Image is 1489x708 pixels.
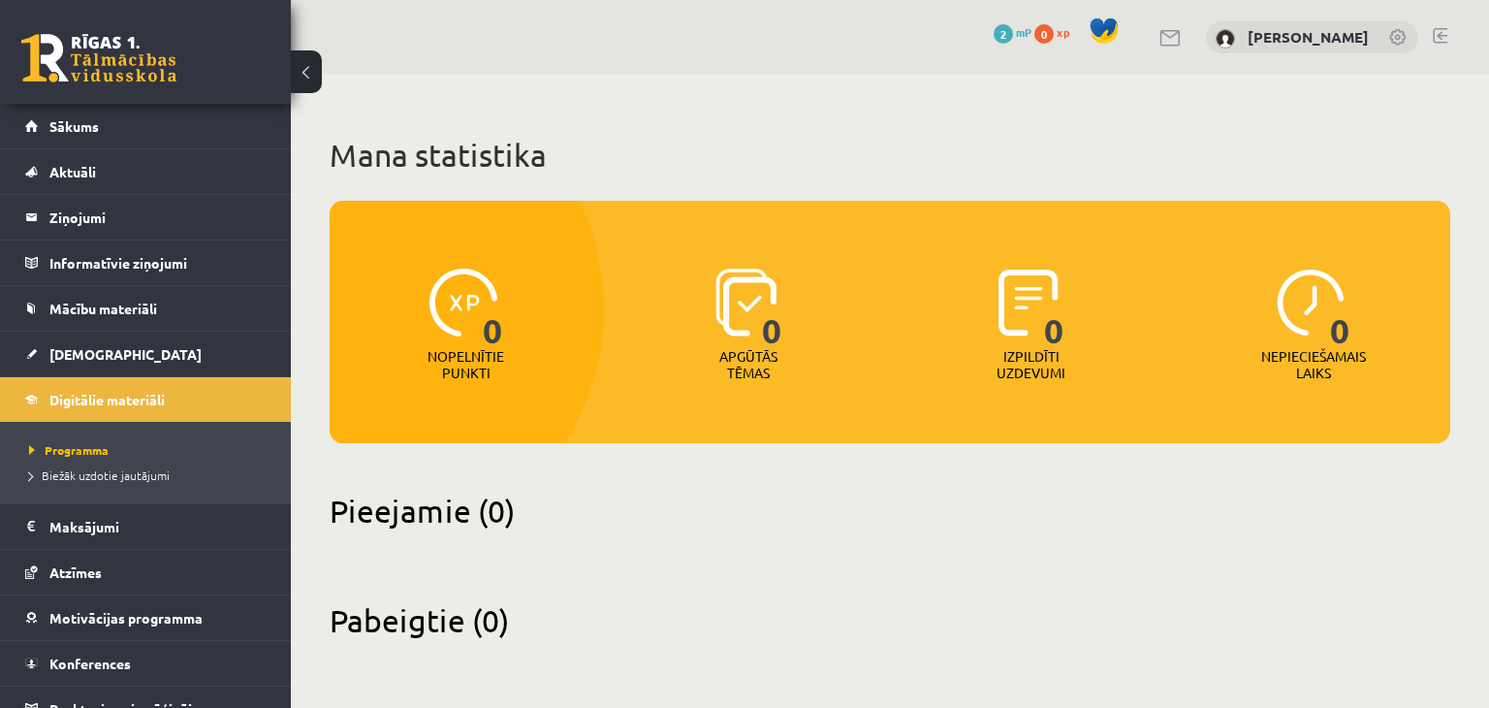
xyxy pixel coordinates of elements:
a: Mācību materiāli [25,286,267,331]
a: Digitālie materiāli [25,377,267,422]
img: icon-learned-topics-4a711ccc23c960034f471b6e78daf4a3bad4a20eaf4de84257b87e66633f6470.svg [715,269,776,337]
span: 2 [994,24,1013,44]
a: Konferences [25,641,267,686]
a: Maksājumi [25,504,267,549]
img: icon-clock-7be60019b62300814b6bd22b8e044499b485619524d84068768e800edab66f18.svg [1277,269,1345,337]
span: Digitālie materiāli [49,391,165,408]
a: 0 xp [1034,24,1079,40]
a: Biežāk uzdotie jautājumi [29,467,271,484]
span: 0 [483,269,503,348]
img: icon-completed-tasks-ad58ae20a441b2904462921112bc710f1caf180af7a3daa7317a5a94f2d26646.svg [998,269,1059,337]
span: Atzīmes [49,563,102,581]
p: Apgūtās tēmas [711,348,786,381]
p: Nopelnītie punkti [428,348,504,381]
span: Mācību materiāli [49,300,157,317]
a: Atzīmes [25,550,267,595]
legend: Informatīvie ziņojumi [49,241,267,285]
p: Izpildīti uzdevumi [994,348,1069,381]
span: [DEMOGRAPHIC_DATA] [49,345,202,363]
legend: Ziņojumi [49,195,267,240]
h2: Pabeigtie (0) [330,601,1450,639]
span: 0 [1330,269,1350,348]
span: Motivācijas programma [49,609,203,627]
legend: Maksājumi [49,504,267,549]
span: Aktuāli [49,163,96,180]
span: 0 [762,269,782,348]
span: mP [1016,24,1031,40]
img: icon-xp-0682a9bc20223a9ccc6f5883a126b849a74cddfe5390d2b41b4391c66f2066e7.svg [429,269,497,337]
a: Aktuāli [25,149,267,194]
h2: Pieejamie (0) [330,492,1450,530]
span: Programma [29,442,109,458]
span: xp [1057,24,1069,40]
a: [PERSON_NAME] [1248,27,1369,47]
a: Informatīvie ziņojumi [25,241,267,285]
a: Programma [29,441,271,459]
a: Sākums [25,104,267,148]
h1: Mana statistika [330,136,1450,175]
span: Biežāk uzdotie jautājumi [29,467,170,483]
a: Motivācijas programma [25,595,267,640]
span: Konferences [49,655,131,672]
a: Ziņojumi [25,195,267,240]
span: 0 [1034,24,1054,44]
span: Sākums [49,117,99,135]
span: 0 [1044,269,1064,348]
a: Rīgas 1. Tālmācības vidusskola [21,34,176,82]
p: Nepieciešamais laiks [1261,348,1366,381]
a: [DEMOGRAPHIC_DATA] [25,332,267,376]
img: Kārlis Šūtelis [1216,29,1235,48]
a: 2 mP [994,24,1031,40]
